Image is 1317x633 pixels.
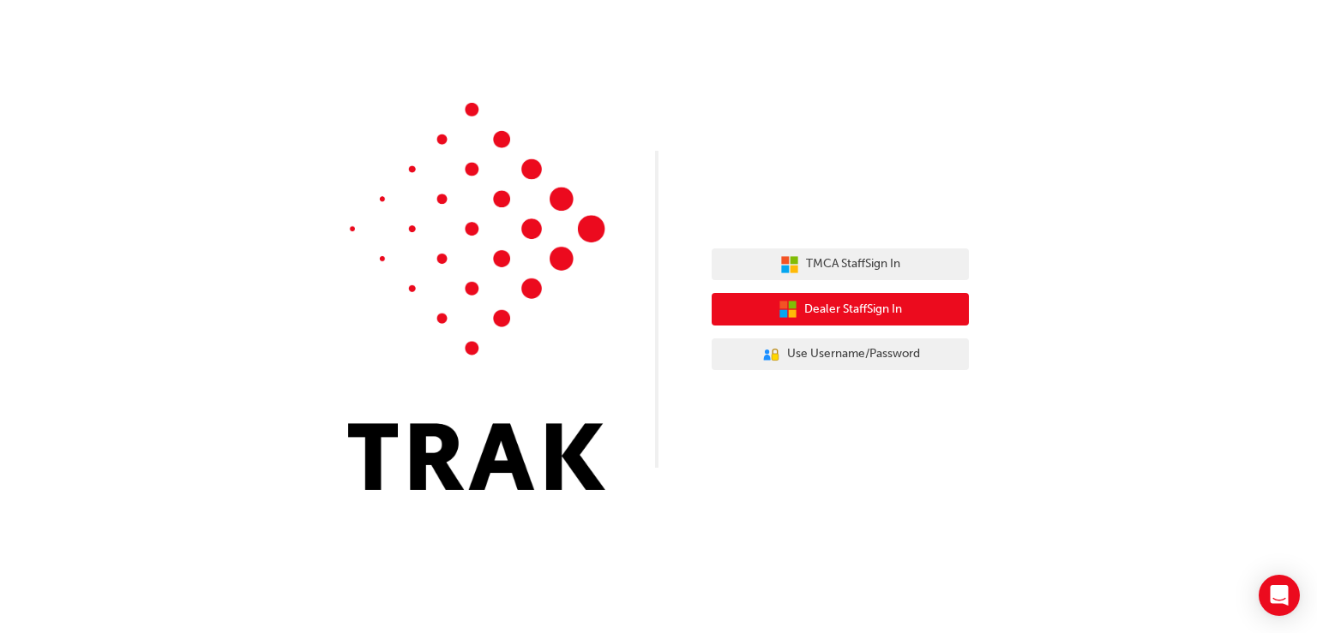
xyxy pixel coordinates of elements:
[1259,575,1300,616] div: Open Intercom Messenger
[806,254,900,274] span: TMCA Staff Sign In
[787,344,920,364] span: Use Username/Password
[712,293,969,325] button: Dealer StaffSign In
[712,248,969,281] button: TMCA StaffSign In
[712,338,969,371] button: Use Username/Password
[804,300,902,319] span: Dealer Staff Sign In
[348,103,605,490] img: Trak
